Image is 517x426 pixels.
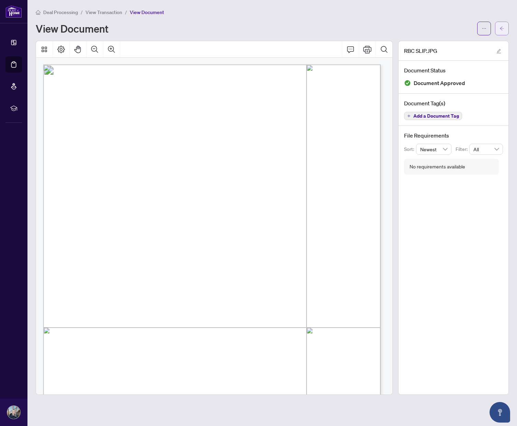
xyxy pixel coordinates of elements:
span: arrow-left [499,26,504,31]
p: Sort: [404,145,416,153]
span: Add a Document Tag [413,114,459,118]
li: / [81,8,83,16]
li: / [125,8,127,16]
img: logo [5,5,22,18]
span: ellipsis [482,26,486,31]
img: Profile Icon [7,406,20,419]
h4: File Requirements [404,131,503,140]
span: Newest [420,144,448,154]
h4: Document Status [404,66,503,74]
span: edit [496,49,501,54]
span: Document Approved [414,79,465,88]
span: RBC SLIP.JPG [404,47,437,55]
span: plus [407,114,411,118]
button: Open asap [490,402,510,423]
p: Filter: [456,145,469,153]
img: Document Status [404,80,411,86]
div: No requirements available [410,163,465,170]
h1: View Document [36,23,108,34]
button: Add a Document Tag [404,112,462,120]
span: View Transaction [85,9,122,15]
span: View Document [130,9,164,15]
span: All [473,144,499,154]
h4: Document Tag(s) [404,99,503,107]
span: home [36,10,41,15]
span: Deal Processing [43,9,78,15]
